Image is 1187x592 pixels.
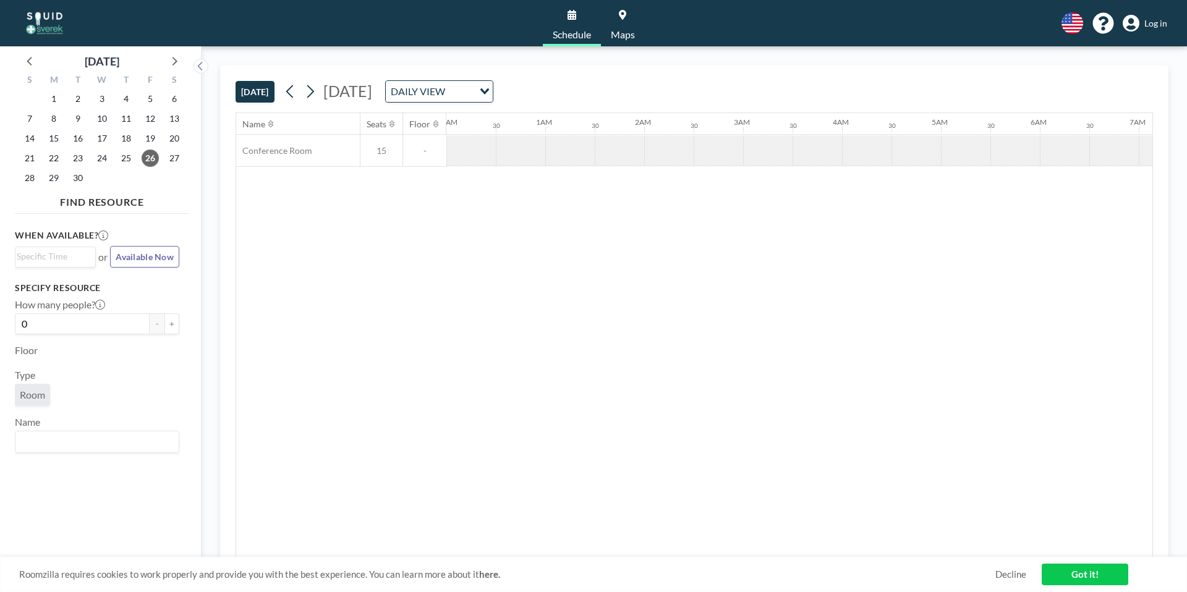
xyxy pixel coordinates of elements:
[85,53,119,70] div: [DATE]
[15,247,95,266] div: Search for option
[888,122,896,130] div: 30
[789,122,797,130] div: 30
[162,73,186,89] div: S
[367,119,386,130] div: Seats
[166,90,183,108] span: Saturday, September 6, 2025
[93,130,111,147] span: Wednesday, September 17, 2025
[17,250,88,263] input: Search for option
[45,130,62,147] span: Monday, September 15, 2025
[536,117,552,127] div: 1AM
[98,251,108,263] span: or
[21,150,38,167] span: Sunday, September 21, 2025
[479,569,500,580] a: here.
[21,110,38,127] span: Sunday, September 7, 2025
[932,117,948,127] div: 5AM
[20,389,45,401] span: Room
[93,110,111,127] span: Wednesday, September 10, 2025
[69,90,87,108] span: Tuesday, September 2, 2025
[164,313,179,334] button: +
[833,117,849,127] div: 4AM
[66,73,90,89] div: T
[15,369,35,381] label: Type
[493,122,500,130] div: 30
[20,11,69,36] img: organization-logo
[45,169,62,187] span: Monday, September 29, 2025
[611,30,635,40] span: Maps
[553,30,591,40] span: Schedule
[45,110,62,127] span: Monday, September 8, 2025
[45,90,62,108] span: Monday, September 1, 2025
[1123,15,1167,32] a: Log in
[323,82,372,100] span: [DATE]
[1130,117,1146,127] div: 7AM
[117,110,135,127] span: Thursday, September 11, 2025
[42,73,66,89] div: M
[45,150,62,167] span: Monday, September 22, 2025
[21,130,38,147] span: Sunday, September 14, 2025
[1031,117,1047,127] div: 6AM
[21,169,38,187] span: Sunday, September 28, 2025
[734,117,750,127] div: 3AM
[386,81,493,102] div: Search for option
[19,569,995,580] span: Roomzilla requires cookies to work properly and provide you with the best experience. You can lea...
[69,130,87,147] span: Tuesday, September 16, 2025
[635,117,651,127] div: 2AM
[1144,18,1167,29] span: Log in
[166,150,183,167] span: Saturday, September 27, 2025
[1086,122,1094,130] div: 30
[110,246,179,268] button: Available Now
[69,110,87,127] span: Tuesday, September 9, 2025
[691,122,698,130] div: 30
[360,145,402,156] span: 15
[242,119,265,130] div: Name
[236,81,274,103] button: [DATE]
[142,90,159,108] span: Friday, September 5, 2025
[1042,564,1128,585] a: Got it!
[15,416,40,428] label: Name
[166,130,183,147] span: Saturday, September 20, 2025
[138,73,162,89] div: F
[409,119,430,130] div: Floor
[403,145,446,156] span: -
[437,117,457,127] div: 12AM
[995,569,1026,580] a: Decline
[69,169,87,187] span: Tuesday, September 30, 2025
[987,122,995,130] div: 30
[15,191,189,208] h4: FIND RESOURCE
[15,298,105,311] label: How many people?
[117,130,135,147] span: Thursday, September 18, 2025
[18,73,42,89] div: S
[116,252,174,262] span: Available Now
[15,431,179,452] div: Search for option
[93,90,111,108] span: Wednesday, September 3, 2025
[69,150,87,167] span: Tuesday, September 23, 2025
[90,73,114,89] div: W
[388,83,448,99] span: DAILY VIEW
[114,73,138,89] div: T
[15,282,179,294] h3: Specify resource
[166,110,183,127] span: Saturday, September 13, 2025
[117,150,135,167] span: Thursday, September 25, 2025
[142,130,159,147] span: Friday, September 19, 2025
[142,110,159,127] span: Friday, September 12, 2025
[15,344,38,357] label: Floor
[142,150,159,167] span: Friday, September 26, 2025
[236,145,312,156] span: Conference Room
[117,90,135,108] span: Thursday, September 4, 2025
[150,313,164,334] button: -
[592,122,599,130] div: 30
[93,150,111,167] span: Wednesday, September 24, 2025
[17,434,172,450] input: Search for option
[449,83,472,99] input: Search for option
